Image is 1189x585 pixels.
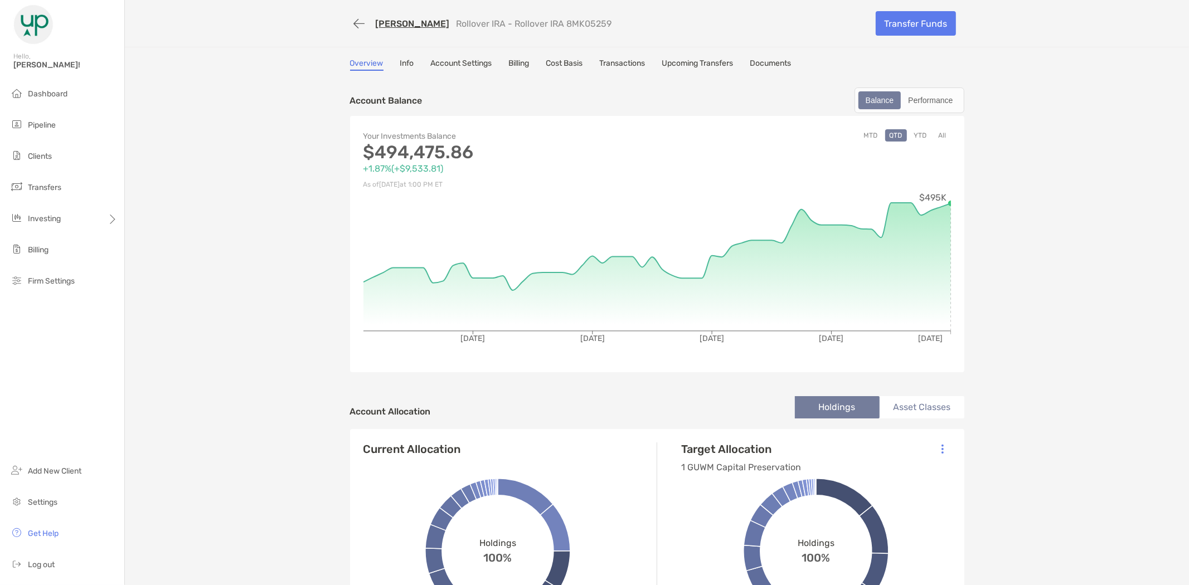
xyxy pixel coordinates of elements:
tspan: [DATE] [580,334,604,343]
tspan: [DATE] [819,334,843,343]
a: Transfer Funds [876,11,956,36]
h4: Target Allocation [682,442,802,456]
p: Account Balance [350,94,423,108]
a: Transactions [600,58,646,71]
img: clients icon [10,149,23,162]
p: Rollover IRA - Rollover IRA 8MK05259 [457,18,612,29]
li: Asset Classes [880,396,964,418]
a: [PERSON_NAME] [376,18,450,29]
span: Holdings [479,538,516,548]
a: Overview [350,58,384,71]
p: +1.87% ( +$9,533.81 ) [363,162,657,175]
img: billing icon [10,242,23,256]
p: Your Investments Balance [363,129,657,143]
tspan: [DATE] [700,334,724,343]
a: Documents [750,58,792,71]
button: All [934,129,951,142]
p: 1 GUWM Capital Preservation [682,460,802,474]
img: investing icon [10,211,23,225]
img: firm-settings icon [10,274,23,287]
span: Log out [28,560,55,569]
div: Balance [860,92,900,108]
span: Pipeline [28,120,56,130]
tspan: [DATE] [918,334,943,343]
span: Settings [28,498,57,507]
div: Performance [902,92,959,108]
button: QTD [885,129,907,142]
img: logout icon [10,557,23,571]
p: $494,475.86 [363,145,657,159]
span: Firm Settings [28,276,75,286]
span: Dashboard [28,89,67,99]
img: settings icon [10,495,23,508]
a: Upcoming Transfers [662,58,734,71]
span: Clients [28,152,52,161]
img: dashboard icon [10,86,23,100]
span: Transfers [28,183,61,192]
tspan: $495K [919,192,947,203]
span: [PERSON_NAME]! [13,60,118,70]
span: Add New Client [28,466,81,476]
img: pipeline icon [10,118,23,131]
img: Zoe Logo [13,4,54,45]
span: Investing [28,214,61,223]
div: segmented control [855,87,964,113]
button: MTD [860,129,882,142]
h4: Account Allocation [350,406,431,417]
a: Info [400,58,414,71]
span: Get Help [28,529,59,538]
tspan: [DATE] [460,334,485,343]
a: Account Settings [431,58,492,71]
img: transfers icon [10,180,23,193]
img: get-help icon [10,526,23,539]
p: As of [DATE] at 1:00 PM ET [363,178,657,192]
span: Billing [28,245,48,255]
span: 100% [484,548,512,564]
img: add_new_client icon [10,464,23,477]
button: YTD [910,129,931,142]
a: Billing [509,58,530,71]
img: Icon List Menu [942,444,944,454]
span: Holdings [798,538,834,548]
span: 100% [802,548,831,564]
a: Cost Basis [546,58,583,71]
h4: Current Allocation [363,442,461,456]
li: Holdings [795,396,880,418]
